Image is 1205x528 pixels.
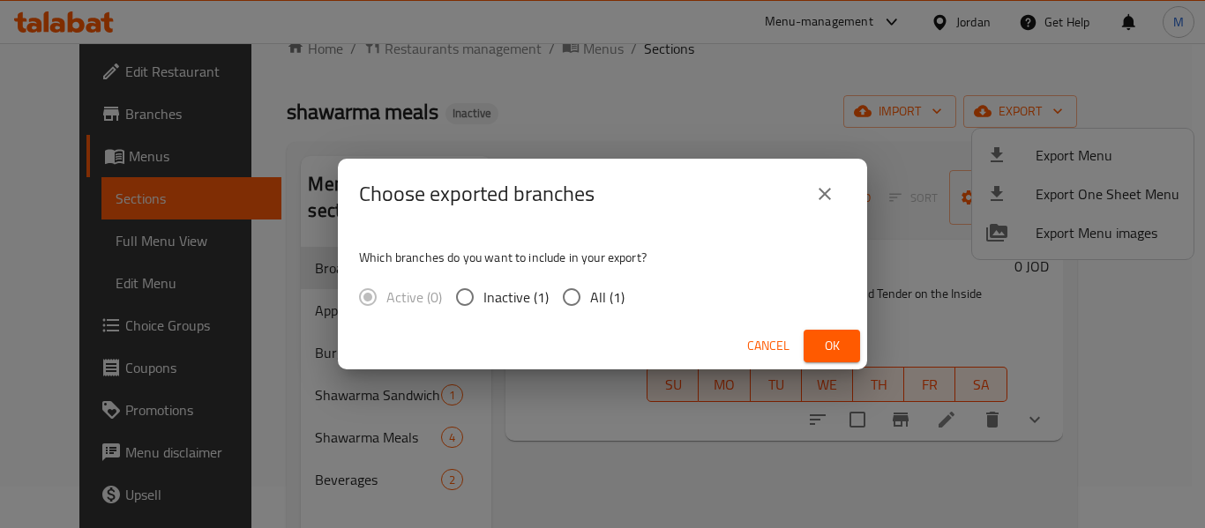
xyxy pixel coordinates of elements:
[359,180,595,208] h2: Choose exported branches
[804,330,860,362] button: Ok
[590,286,625,308] span: All (1)
[359,249,846,266] p: Which branches do you want to include in your export?
[386,286,442,308] span: Active (0)
[740,330,797,362] button: Cancel
[483,286,549,308] span: Inactive (1)
[818,335,846,357] span: Ok
[804,173,846,215] button: close
[747,335,790,357] span: Cancel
